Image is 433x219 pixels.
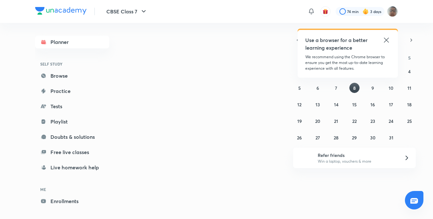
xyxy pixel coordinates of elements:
button: October 28, 2025 [331,132,341,143]
abbr: October 9, 2025 [371,85,374,91]
h6: SELF STUDY [35,59,109,69]
p: Win a laptop, vouchers & more [318,159,396,164]
button: October 11, 2025 [404,83,414,93]
img: Company Logo [35,7,87,15]
button: October 22, 2025 [349,116,360,126]
button: October 7, 2025 [331,83,341,93]
abbr: October 25, 2025 [407,118,412,124]
button: October 18, 2025 [404,99,414,109]
abbr: October 23, 2025 [370,118,375,124]
abbr: October 27, 2025 [315,135,320,141]
button: October 20, 2025 [313,116,323,126]
button: October 17, 2025 [386,99,396,109]
button: October 25, 2025 [404,116,414,126]
a: Planner [35,36,109,48]
abbr: October 14, 2025 [334,102,338,108]
a: Company Logo [35,7,87,16]
abbr: Saturday [408,55,411,61]
button: October 27, 2025 [313,132,323,143]
button: October 26, 2025 [294,132,305,143]
abbr: October 29, 2025 [352,135,357,141]
p: We recommend using the Chrome browser to ensure you get the most up-to-date learning experience w... [305,54,390,71]
a: Live homework help [35,161,109,174]
img: streak [362,8,369,15]
button: CBSE Class 7 [103,5,151,18]
button: October 15, 2025 [349,99,360,109]
img: avatar [323,9,328,14]
abbr: October 26, 2025 [297,135,302,141]
img: referral [298,152,311,164]
img: Vinayak Mishra [387,6,398,17]
h6: Refer friends [318,152,396,159]
button: October 24, 2025 [386,116,396,126]
button: avatar [320,6,330,17]
button: October 9, 2025 [368,83,378,93]
abbr: October 4, 2025 [408,68,411,74]
button: October 30, 2025 [368,132,378,143]
abbr: October 17, 2025 [389,102,393,108]
abbr: October 16, 2025 [370,102,375,108]
button: October 19, 2025 [294,116,305,126]
button: October 12, 2025 [294,99,305,109]
abbr: October 12, 2025 [297,102,301,108]
abbr: October 10, 2025 [389,85,393,91]
abbr: October 18, 2025 [407,102,412,108]
a: Doubts & solutions [35,131,109,143]
a: Practice [35,85,109,97]
abbr: October 5, 2025 [298,85,301,91]
abbr: October 13, 2025 [315,102,320,108]
abbr: October 15, 2025 [352,102,357,108]
abbr: October 11, 2025 [407,85,411,91]
h5: Use a browser for a better learning experience [305,36,369,52]
button: October 13, 2025 [313,99,323,109]
a: Free live classes [35,146,109,159]
button: October 31, 2025 [386,132,396,143]
abbr: October 7, 2025 [335,85,337,91]
abbr: October 24, 2025 [389,118,393,124]
button: October 14, 2025 [331,99,341,109]
abbr: October 22, 2025 [352,118,357,124]
abbr: October 8, 2025 [353,85,356,91]
abbr: October 20, 2025 [315,118,320,124]
button: October 16, 2025 [368,99,378,109]
h6: ME [35,184,109,195]
a: Playlist [35,115,109,128]
button: October 10, 2025 [386,83,396,93]
abbr: October 21, 2025 [334,118,338,124]
button: October 23, 2025 [368,116,378,126]
abbr: October 6, 2025 [316,85,319,91]
abbr: October 19, 2025 [297,118,302,124]
a: Enrollments [35,195,109,208]
abbr: October 28, 2025 [334,135,338,141]
button: October 6, 2025 [313,83,323,93]
button: October 29, 2025 [349,132,360,143]
button: October 5, 2025 [294,83,305,93]
abbr: October 30, 2025 [370,135,376,141]
button: October 8, 2025 [349,83,360,93]
button: October 4, 2025 [404,66,414,76]
a: Tests [35,100,109,113]
button: October 21, 2025 [331,116,341,126]
abbr: October 31, 2025 [389,135,393,141]
a: Browse [35,69,109,82]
